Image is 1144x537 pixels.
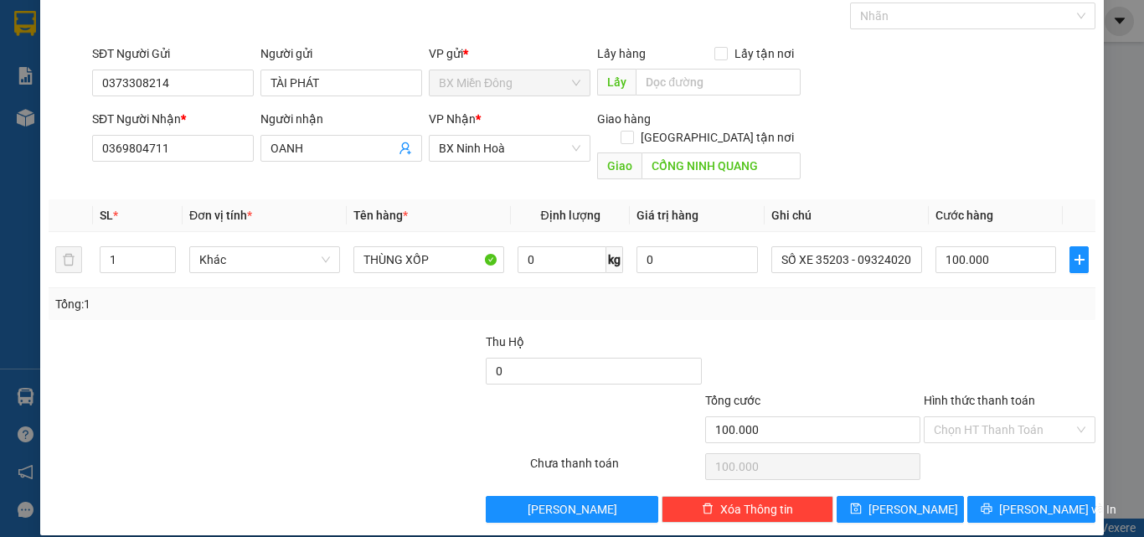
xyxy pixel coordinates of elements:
span: Cước hàng [935,209,993,222]
li: Cúc Tùng [8,8,243,40]
label: Hình thức thanh toán [924,394,1035,407]
input: Dọc đường [642,152,801,179]
span: save [850,503,862,516]
span: environment [8,93,20,105]
span: SL [100,209,113,222]
span: BX Ninh Hoà [439,136,580,161]
span: Lấy hàng [597,47,646,60]
th: Ghi chú [765,199,929,232]
button: printer[PERSON_NAME] và In [967,496,1095,523]
button: [PERSON_NAME] [486,496,657,523]
button: save[PERSON_NAME] [837,496,965,523]
li: VP VP [GEOGRAPHIC_DATA] xe Limousine [116,71,223,127]
div: Người gửi [260,44,422,63]
span: [PERSON_NAME] và In [999,500,1116,519]
div: Người nhận [260,110,422,128]
span: Khác [199,247,330,272]
span: Đơn vị tính [189,209,252,222]
span: Giá trị hàng [636,209,698,222]
span: [PERSON_NAME] [528,500,617,519]
span: VP Nhận [429,112,476,126]
b: 339 Đinh Bộ Lĩnh, P26 [8,92,88,124]
span: Xóa Thông tin [720,500,793,519]
span: Tên hàng [353,209,408,222]
span: Lấy [597,69,636,96]
span: Giao [597,152,642,179]
input: 0 [636,246,757,273]
span: kg [606,246,623,273]
span: delete [702,503,714,516]
button: deleteXóa Thông tin [662,496,833,523]
span: printer [981,503,992,516]
span: Tổng cước [705,394,760,407]
span: [PERSON_NAME] [868,500,958,519]
span: BX Miền Đông [439,70,580,96]
div: SĐT Người Nhận [92,110,254,128]
button: delete [55,246,82,273]
span: Giao hàng [597,112,651,126]
input: Dọc đường [636,69,801,96]
button: plus [1069,246,1089,273]
input: Ghi Chú [771,246,922,273]
div: Chưa thanh toán [528,454,703,483]
span: [GEOGRAPHIC_DATA] tận nơi [634,128,801,147]
li: VP BX Miền Đông [8,71,116,90]
span: Định lượng [540,209,600,222]
span: user-add [399,142,412,155]
div: SĐT Người Gửi [92,44,254,63]
span: Lấy tận nơi [728,44,801,63]
div: Tổng: 1 [55,295,443,313]
span: Thu Hộ [486,335,524,349]
div: VP gửi [429,44,590,63]
span: plus [1070,253,1088,266]
input: VD: Bàn, Ghế [353,246,504,273]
